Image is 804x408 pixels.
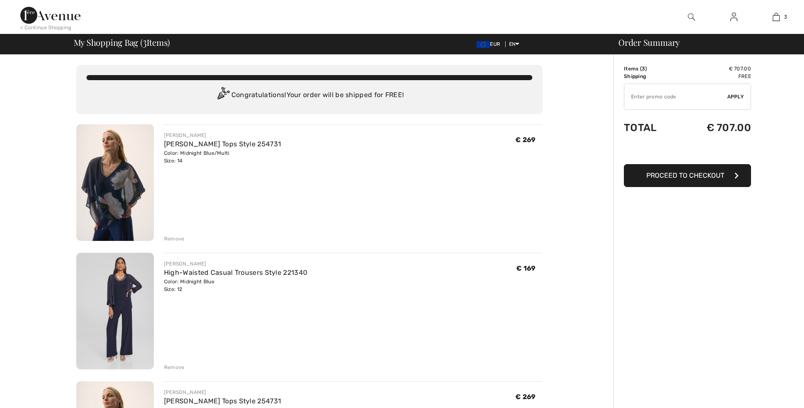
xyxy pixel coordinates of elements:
[624,164,751,187] button: Proceed to Checkout
[76,253,154,369] img: High-Waisted Casual Trousers Style 221340
[74,38,170,47] span: My Shopping Bag ( Items)
[730,12,737,22] img: My Info
[624,84,727,109] input: Promo code
[164,268,307,277] a: High-Waisted Casual Trousers Style 221340
[214,87,231,104] img: Congratulation2.svg
[164,260,307,268] div: [PERSON_NAME]
[755,12,797,22] a: 3
[164,388,281,396] div: [PERSON_NAME]
[509,41,520,47] span: EN
[164,278,307,293] div: Color: Midnight Blue Size: 12
[164,397,281,405] a: [PERSON_NAME] Tops Style 254731
[164,149,281,165] div: Color: Midnight Blue/Multi Size: 14
[515,393,536,401] span: € 269
[784,13,787,21] span: 3
[164,140,281,148] a: [PERSON_NAME] Tops Style 254731
[143,36,147,47] span: 3
[727,93,744,101] span: Apply
[624,113,678,142] td: Total
[608,38,799,47] div: Order Summary
[624,142,751,161] iframe: PayPal
[20,7,81,24] img: 1ère Avenue
[723,12,744,22] a: Sign In
[678,65,751,73] td: € 707.00
[624,73,678,80] td: Shipping
[678,113,751,142] td: € 707.00
[164,363,185,371] div: Remove
[476,41,490,48] img: Euro
[688,12,695,22] img: search the website
[515,136,536,144] span: € 269
[678,73,751,80] td: Free
[76,124,154,241] img: Joseph Ribkoff Tops Style 254731
[624,65,678,73] td: Items ( )
[516,264,536,272] span: € 169
[773,12,780,22] img: My Bag
[646,171,724,179] span: Proceed to Checkout
[476,41,504,47] span: EUR
[164,235,185,243] div: Remove
[164,131,281,139] div: [PERSON_NAME]
[20,24,72,31] div: < Continue Shopping
[642,66,645,72] span: 3
[86,87,532,104] div: Congratulations! Your order will be shipped for FREE!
